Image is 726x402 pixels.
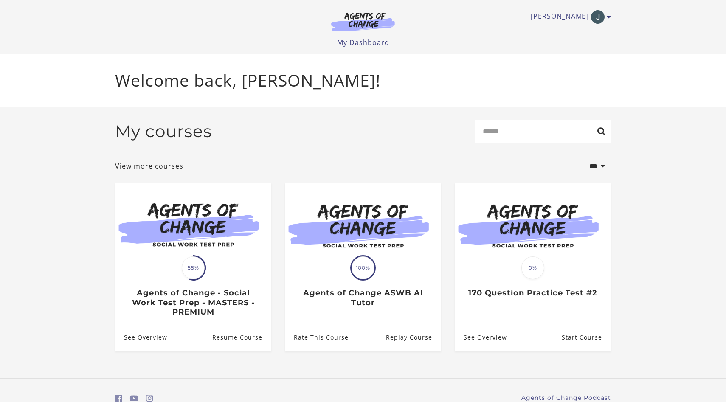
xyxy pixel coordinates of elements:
[337,38,389,47] a: My Dashboard
[115,68,611,93] p: Welcome back, [PERSON_NAME]!
[182,256,205,279] span: 55%
[521,256,544,279] span: 0%
[115,121,212,141] h2: My courses
[115,161,183,171] a: View more courses
[352,256,374,279] span: 100%
[455,323,507,351] a: 170 Question Practice Test #2: See Overview
[212,323,271,351] a: Agents of Change - Social Work Test Prep - MASTERS - PREMIUM: Resume Course
[562,323,611,351] a: 170 Question Practice Test #2: Resume Course
[464,288,602,298] h3: 170 Question Practice Test #2
[285,323,349,351] a: Agents of Change ASWB AI Tutor: Rate This Course
[124,288,262,317] h3: Agents of Change - Social Work Test Prep - MASTERS - PREMIUM
[531,10,607,24] a: Toggle menu
[294,288,432,307] h3: Agents of Change ASWB AI Tutor
[386,323,441,351] a: Agents of Change ASWB AI Tutor: Resume Course
[322,12,404,31] img: Agents of Change Logo
[115,323,167,351] a: Agents of Change - Social Work Test Prep - MASTERS - PREMIUM: See Overview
